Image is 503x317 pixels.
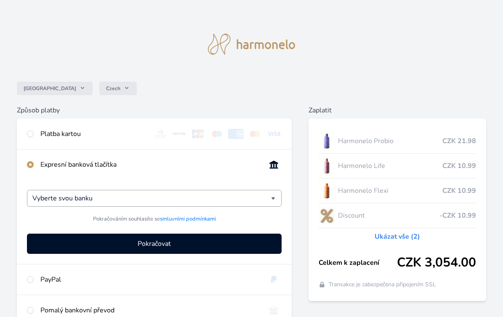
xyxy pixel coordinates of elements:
[319,180,335,201] img: CLEAN_FLEXI_se_stinem_x-hi_(1)-lo.jpg
[153,129,168,139] img: diners.svg
[24,85,76,92] span: [GEOGRAPHIC_DATA]
[17,105,292,115] h6: Způsob platby
[319,205,335,226] img: discount-lo.png
[27,190,282,207] div: Vyberte svou banku
[138,239,171,249] span: Pokračovat
[338,186,442,196] span: Harmonelo Flexi
[27,234,282,254] button: Pokračovat
[439,210,476,221] span: -CZK 10.99
[171,129,187,139] img: discover.svg
[266,305,282,315] img: bankTransfer_IBAN.svg
[338,136,442,146] span: Harmonelo Probio
[93,215,216,223] span: Pokračováním souhlasíte se
[266,160,282,170] img: onlineBanking_CZ.svg
[40,305,259,315] div: Pomalý bankovní převod
[228,129,244,139] img: amex.svg
[338,161,442,171] span: Harmonelo Life
[40,129,146,139] div: Platba kartou
[266,129,282,139] img: visa.svg
[319,258,397,268] span: Celkem k zaplacení
[375,232,420,242] a: Ukázat vše (2)
[99,82,137,95] button: Czech
[209,129,225,139] img: maestro.svg
[247,129,263,139] img: mc.svg
[106,85,120,92] span: Czech
[442,161,476,171] span: CZK 10.99
[338,210,439,221] span: Discount
[17,82,93,95] button: [GEOGRAPHIC_DATA]
[442,136,476,146] span: CZK 21.98
[266,274,282,285] img: paypal.svg
[309,105,486,115] h6: Zaplatit
[329,280,436,289] span: Transakce je zabezpečena připojením SSL
[40,160,259,170] div: Expresní banková tlačítka
[397,255,476,270] span: CZK 3,054.00
[319,155,335,176] img: CLEAN_LIFE_se_stinem_x-lo.jpg
[160,215,216,223] a: smluvními podmínkami
[319,131,335,152] img: CLEAN_PROBIO_se_stinem_x-lo.jpg
[32,193,271,203] input: Hledat...
[442,186,476,196] span: CZK 10.99
[208,34,295,55] img: logo.svg
[190,129,206,139] img: jcb.svg
[40,274,259,285] div: PayPal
